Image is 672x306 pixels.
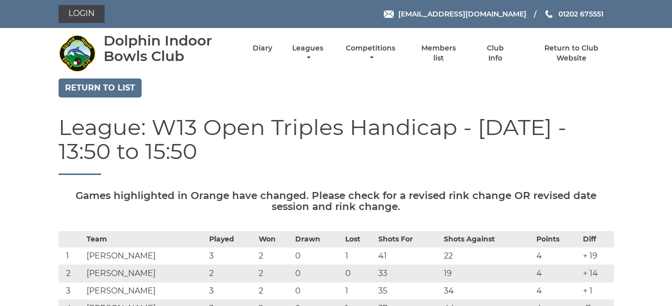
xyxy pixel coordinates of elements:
td: + 19 [580,247,613,264]
td: 3 [207,247,256,264]
td: 0 [293,264,342,282]
a: Login [59,5,105,23]
td: 1 [343,282,376,299]
td: 35 [376,282,441,299]
td: 2 [256,264,293,282]
td: 0 [293,282,342,299]
th: Lost [343,231,376,247]
td: 2 [207,264,256,282]
td: 1 [59,247,84,264]
td: 0 [343,264,376,282]
td: 22 [441,247,534,264]
td: [PERSON_NAME] [84,282,207,299]
td: + 14 [580,264,613,282]
a: Diary [253,43,272,53]
td: 3 [59,282,84,299]
th: Team [84,231,207,247]
img: Phone us [545,10,552,18]
a: Leagues [290,43,326,63]
td: 2 [59,264,84,282]
th: Shots For [376,231,441,247]
img: Email [384,10,394,18]
td: 33 [376,264,441,282]
td: 19 [441,264,534,282]
a: Phone us 01202 675551 [544,8,603,19]
td: 0 [293,247,342,264]
th: Won [256,231,293,247]
td: 2 [256,247,293,264]
td: 4 [534,282,580,299]
a: Club Info [479,43,512,63]
th: Points [534,231,580,247]
td: 4 [534,247,580,264]
td: 3 [207,282,256,299]
td: 1 [343,247,376,264]
td: [PERSON_NAME] [84,247,207,264]
td: 41 [376,247,441,264]
a: Return to list [59,78,142,97]
th: Shots Against [441,231,534,247]
td: 34 [441,282,534,299]
span: 01202 675551 [558,9,603,18]
a: Email [EMAIL_ADDRESS][DOMAIN_NAME] [384,8,526,19]
a: Competitions [344,43,398,63]
span: [EMAIL_ADDRESS][DOMAIN_NAME] [398,9,526,18]
td: + 1 [580,282,613,299]
a: Members list [415,43,461,63]
th: Played [207,231,256,247]
td: [PERSON_NAME] [84,264,207,282]
th: Drawn [293,231,342,247]
td: 4 [534,264,580,282]
div: Dolphin Indoor Bowls Club [104,33,235,64]
a: Return to Club Website [529,43,613,63]
img: Dolphin Indoor Bowls Club [59,34,96,72]
th: Diff [580,231,613,247]
h5: Games highlighted in Orange have changed. Please check for a revised rink change OR revised date ... [59,190,614,212]
h1: League: W13 Open Triples Handicap - [DATE] - 13:50 to 15:50 [59,115,614,175]
td: 2 [256,282,293,299]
